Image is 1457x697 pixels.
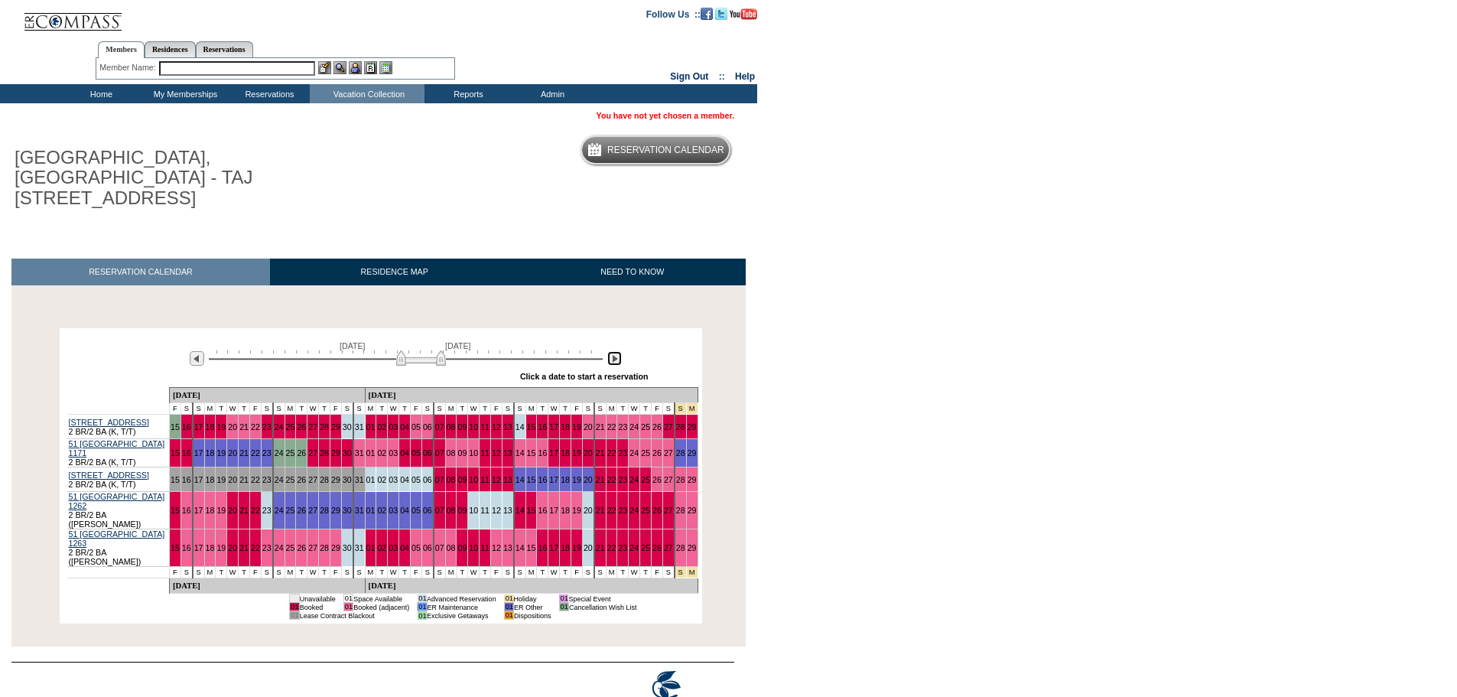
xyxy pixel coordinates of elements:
a: 05 [411,475,421,484]
a: 24 [275,448,284,458]
div: Click a date to start a reservation [520,372,649,381]
a: 21 [596,543,605,552]
a: 21 [239,422,249,432]
a: 16 [538,422,547,432]
a: 20 [584,422,593,432]
a: 16 [538,506,547,515]
a: 15 [171,506,180,515]
img: Next [607,351,622,366]
span: [DATE] [340,341,366,350]
a: 01 [366,448,376,458]
a: 14 [515,448,525,458]
a: 02 [377,475,386,484]
a: 17 [549,448,558,458]
a: 07 [435,543,444,552]
a: 18 [561,475,570,484]
a: 29 [331,422,340,432]
a: 13 [503,448,512,458]
a: 06 [423,543,432,552]
a: 06 [423,506,432,515]
a: Become our fan on Facebook [701,8,713,18]
a: 28 [676,448,685,458]
a: 26 [652,506,662,515]
a: Follow us on Twitter [715,8,727,18]
a: 19 [216,506,226,515]
a: 19 [572,448,581,458]
a: 27 [308,448,317,458]
a: 04 [400,506,409,515]
a: 22 [607,475,616,484]
a: 22 [251,448,260,458]
a: 24 [629,422,639,432]
td: [DATE] [169,388,365,403]
a: 31 [355,422,364,432]
a: 26 [652,543,662,552]
a: 18 [206,448,215,458]
td: S [261,403,272,415]
a: 13 [503,422,512,432]
a: 24 [629,506,639,515]
a: 14 [515,506,525,515]
a: 22 [607,506,616,515]
a: 15 [171,543,180,552]
a: NEED TO KNOW [519,259,746,285]
a: 04 [400,543,409,552]
td: T [319,403,330,415]
img: Impersonate [349,61,362,74]
a: 13 [503,543,512,552]
a: 01 [366,475,376,484]
a: 20 [584,448,593,458]
td: S [353,403,365,415]
a: 02 [377,543,386,552]
img: Previous [190,351,204,366]
a: 20 [228,422,237,432]
a: 31 [355,448,364,458]
a: 23 [618,475,627,484]
a: 21 [596,506,605,515]
td: W [227,403,239,415]
td: T [216,403,227,415]
a: 28 [320,543,329,552]
a: 09 [457,448,467,458]
td: M [365,403,376,415]
a: 04 [400,448,409,458]
a: 20 [228,475,237,484]
a: 08 [447,475,456,484]
td: Reservations [226,84,310,103]
a: 29 [331,448,340,458]
a: 07 [435,506,444,515]
a: 17 [549,506,558,515]
a: 30 [343,422,352,432]
a: 30 [343,475,352,484]
a: 26 [297,543,306,552]
a: 23 [618,422,627,432]
a: 01 [366,506,376,515]
a: 15 [527,506,536,515]
h5: Reservation Calendar [607,145,724,155]
a: 51 [GEOGRAPHIC_DATA] 1171 [69,439,165,458]
a: 24 [629,543,639,552]
a: 04 [400,422,409,432]
a: 25 [641,506,650,515]
a: Sign Out [670,71,708,82]
td: T [296,403,307,415]
a: RESIDENCE MAP [270,259,519,285]
div: Member Name: [99,61,158,74]
a: 25 [641,448,650,458]
a: 27 [308,543,317,552]
a: 07 [435,422,444,432]
a: 20 [228,543,237,552]
a: 17 [549,543,558,552]
a: 07 [435,475,444,484]
a: 14 [515,422,525,432]
a: 51 [GEOGRAPHIC_DATA] 1262 [69,492,165,510]
td: F [411,403,422,415]
a: Members [98,41,145,58]
a: 27 [664,506,673,515]
a: 09 [457,543,467,552]
td: Vacation Collection [310,84,424,103]
a: 18 [206,506,215,515]
a: 28 [320,475,329,484]
a: 31 [355,543,364,552]
a: 07 [435,448,444,458]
